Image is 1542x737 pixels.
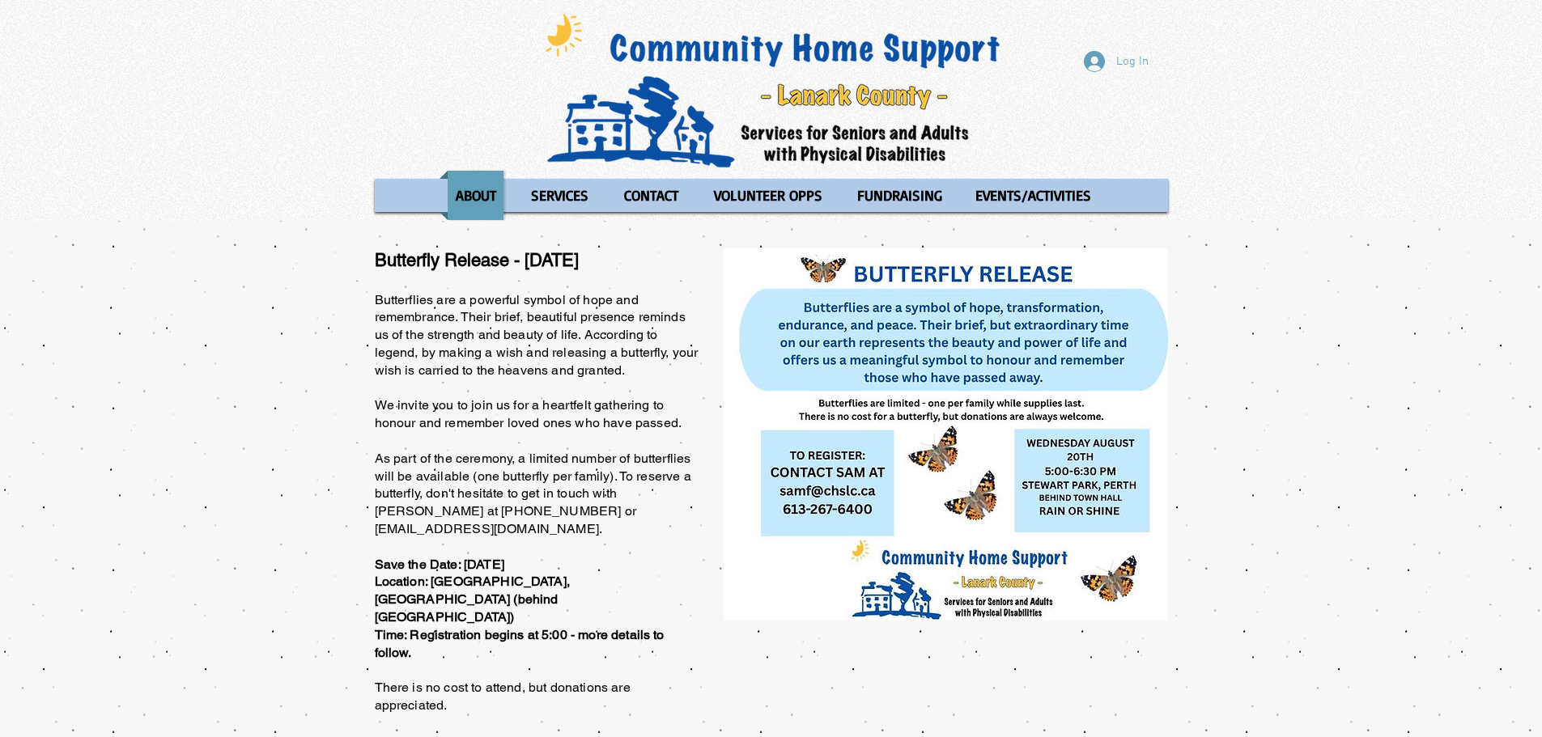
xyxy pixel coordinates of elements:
p: FUNDRAISING [850,171,949,220]
a: SERVICES [516,171,604,220]
span: Butterfly Release - [DATE] [375,250,579,270]
nav: Site [375,171,1168,220]
a: ABOUT [440,171,512,220]
button: Log In [1073,46,1160,77]
p: EVENTS/ACTIVITIES [968,171,1098,220]
p: VOLUNTEER OPPS [707,171,830,220]
img: butterfly_release_2025.jpg [724,248,1168,621]
a: CONTACT [608,171,695,220]
p: CONTACT [617,171,686,220]
p: ABOUT [448,171,503,220]
span: Butterflies are a powerful symbol of hope and remembrance. Their brief, beautiful presence remind... [375,292,699,713]
p: SERVICES [524,171,596,220]
a: VOLUNTEER OPPS [699,171,838,220]
span: Save the Date: [DATE] Location: [GEOGRAPHIC_DATA], [GEOGRAPHIC_DATA] (behind [GEOGRAPHIC_DATA]) T... [375,557,665,660]
a: EVENTS/ACTIVITIES [960,171,1107,220]
span: Log In [1111,53,1154,70]
a: FUNDRAISING [842,171,956,220]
